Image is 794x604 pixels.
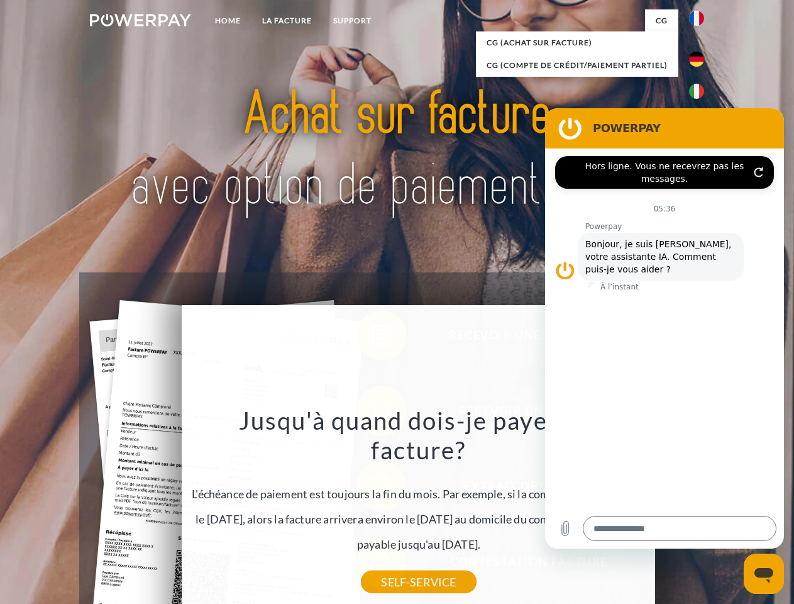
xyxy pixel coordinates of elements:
img: fr [689,11,704,26]
a: Home [204,9,251,32]
a: LA FACTURE [251,9,323,32]
a: SELF-SERVICE [361,571,476,593]
iframe: Fenêtre de messagerie [545,108,784,549]
a: CG [645,9,678,32]
h3: Jusqu'à quand dois-je payer ma facture? [189,405,648,466]
div: L'échéance de paiement est toujours la fin du mois. Par exemple, si la commande a été passée le [... [189,405,648,582]
img: it [689,84,704,99]
img: logo-powerpay-white.svg [90,14,191,26]
img: title-powerpay_fr.svg [120,60,674,241]
iframe: Bouton de lancement de la fenêtre de messagerie, conversation en cours [744,554,784,594]
img: de [689,52,704,67]
a: CG (Compte de crédit/paiement partiel) [476,54,678,77]
a: Support [323,9,382,32]
a: CG (achat sur facture) [476,31,678,54]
